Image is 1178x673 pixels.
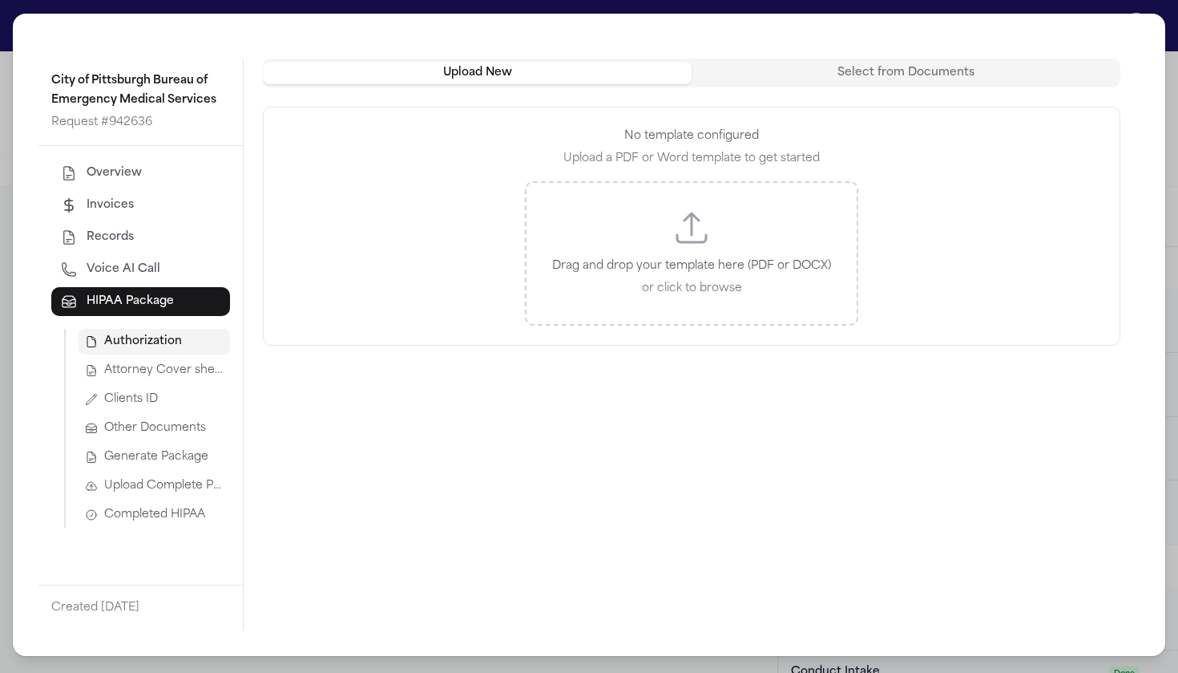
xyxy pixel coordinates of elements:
[104,391,158,407] span: Clients ID
[104,478,224,494] span: Upload Complete Package
[79,416,230,441] button: Other Documents
[87,165,142,181] span: Overview
[79,329,230,355] button: Authorization
[552,279,831,298] p: or click to browse
[51,191,230,220] button: Invoices
[79,502,230,528] button: Completed HIPAA
[104,420,206,436] span: Other Documents
[104,449,208,465] span: Generate Package
[87,197,134,213] span: Invoices
[51,71,230,110] p: City of Pittsburgh Bureau of Emergency Medical Services
[87,294,174,310] span: HIPAA Package
[692,62,1120,84] button: Select from Documents
[79,358,230,383] button: Attorney Cover sheet
[51,113,230,132] p: Request # 942636
[104,363,224,379] span: Attorney Cover sheet
[104,507,205,523] span: Completed HIPAA
[525,181,858,326] div: Upload template file
[51,255,230,284] button: Voice AI Call
[263,62,692,84] button: Upload New
[563,127,820,146] p: No template configured
[79,473,230,499] button: Upload Complete Package
[51,223,230,252] button: Records
[104,334,182,350] span: Authorization
[51,599,230,618] p: Created [DATE]
[552,257,831,276] p: Drag and drop your template here (PDF or DOCX)
[87,261,160,278] span: Voice AI Call
[79,387,230,412] button: Clients ID
[87,229,134,245] span: Records
[51,159,230,188] button: Overview
[51,287,230,316] button: HIPAA Package
[563,149,820,168] p: Upload a PDF or Word template to get started
[79,444,230,470] button: Generate Package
